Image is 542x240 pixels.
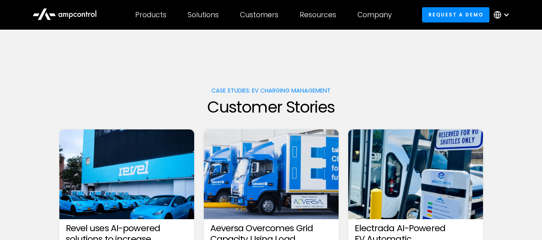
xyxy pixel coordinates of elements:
[135,10,166,19] div: Products
[357,10,392,19] div: Company
[300,10,336,19] div: Resources
[422,7,489,22] a: Request a demo
[188,10,219,19] div: Solutions
[240,10,278,19] div: Customers
[59,87,483,94] h1: Case Studies: EV charging management
[59,97,483,117] h2: Customer Stories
